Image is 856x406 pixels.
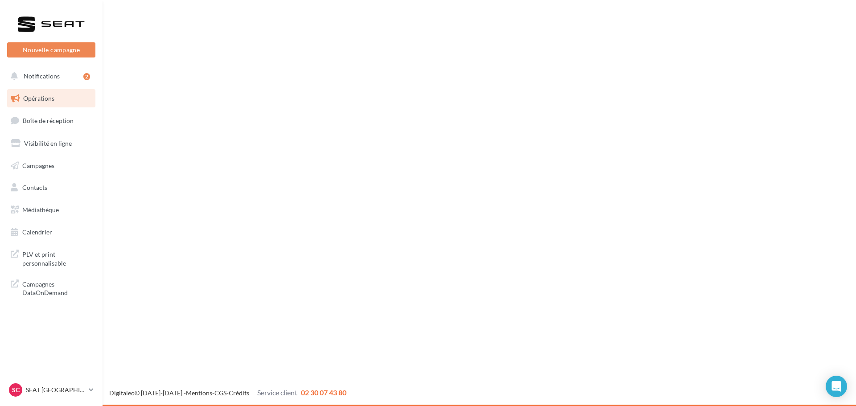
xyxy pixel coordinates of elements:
button: Nouvelle campagne [7,42,95,57]
div: 2 [83,73,90,80]
a: Médiathèque [5,201,97,219]
span: © [DATE]-[DATE] - - - [109,389,346,397]
span: PLV et print personnalisable [22,248,92,267]
a: Opérations [5,89,97,108]
span: Contacts [22,184,47,191]
a: Crédits [229,389,249,397]
p: SEAT [GEOGRAPHIC_DATA] [26,385,85,394]
span: Campagnes [22,161,54,169]
a: CGS [214,389,226,397]
a: Mentions [186,389,212,397]
span: Campagnes DataOnDemand [22,278,92,297]
a: Boîte de réception [5,111,97,130]
span: Visibilité en ligne [24,139,72,147]
span: Notifications [24,72,60,80]
a: Campagnes [5,156,97,175]
span: Calendrier [22,228,52,236]
a: Campagnes DataOnDemand [5,275,97,301]
span: SC [12,385,20,394]
a: Digitaleo [109,389,135,397]
span: 02 30 07 43 80 [301,388,346,397]
a: SC SEAT [GEOGRAPHIC_DATA] [7,381,95,398]
a: PLV et print personnalisable [5,245,97,271]
span: Service client [257,388,297,397]
button: Notifications 2 [5,67,94,86]
a: Visibilité en ligne [5,134,97,153]
span: Opérations [23,94,54,102]
span: Boîte de réception [23,117,74,124]
span: Médiathèque [22,206,59,213]
a: Calendrier [5,223,97,242]
div: Open Intercom Messenger [826,376,847,397]
a: Contacts [5,178,97,197]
